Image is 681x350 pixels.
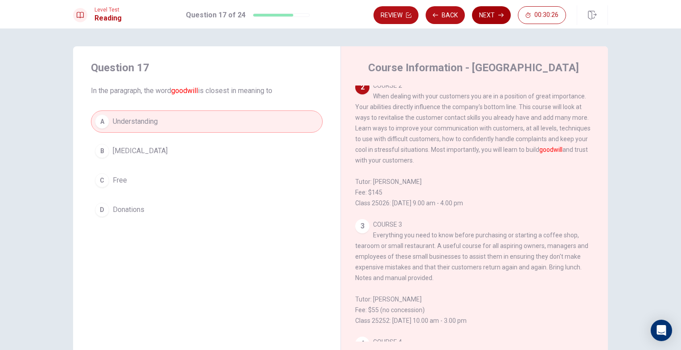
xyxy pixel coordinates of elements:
div: D [95,203,109,217]
button: AUnderstanding [91,110,323,133]
font: goodwill [539,146,562,153]
font: goodwill [171,86,198,95]
button: DDonations [91,199,323,221]
span: Understanding [113,116,158,127]
span: Free [113,175,127,186]
span: [MEDICAL_DATA] [113,146,168,156]
div: B [95,144,109,158]
span: 00:30:26 [534,12,558,19]
button: Next [472,6,511,24]
button: B[MEDICAL_DATA] [91,140,323,162]
div: Open Intercom Messenger [651,320,672,341]
button: 00:30:26 [518,6,566,24]
button: CFree [91,169,323,191]
h4: Course Information - [GEOGRAPHIC_DATA] [368,61,579,75]
div: A [95,114,109,129]
span: Donations [113,204,144,215]
div: 3 [355,219,369,233]
div: C [95,173,109,187]
span: Level Test [94,7,122,13]
h4: Question 17 [91,61,323,75]
h1: Reading [94,13,122,24]
button: Back [426,6,465,24]
div: 2 [355,80,369,94]
span: In the paragraph, the word is closest in meaning to [91,85,323,96]
button: Review [373,6,418,24]
h1: Question 17 of 24 [186,10,246,20]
